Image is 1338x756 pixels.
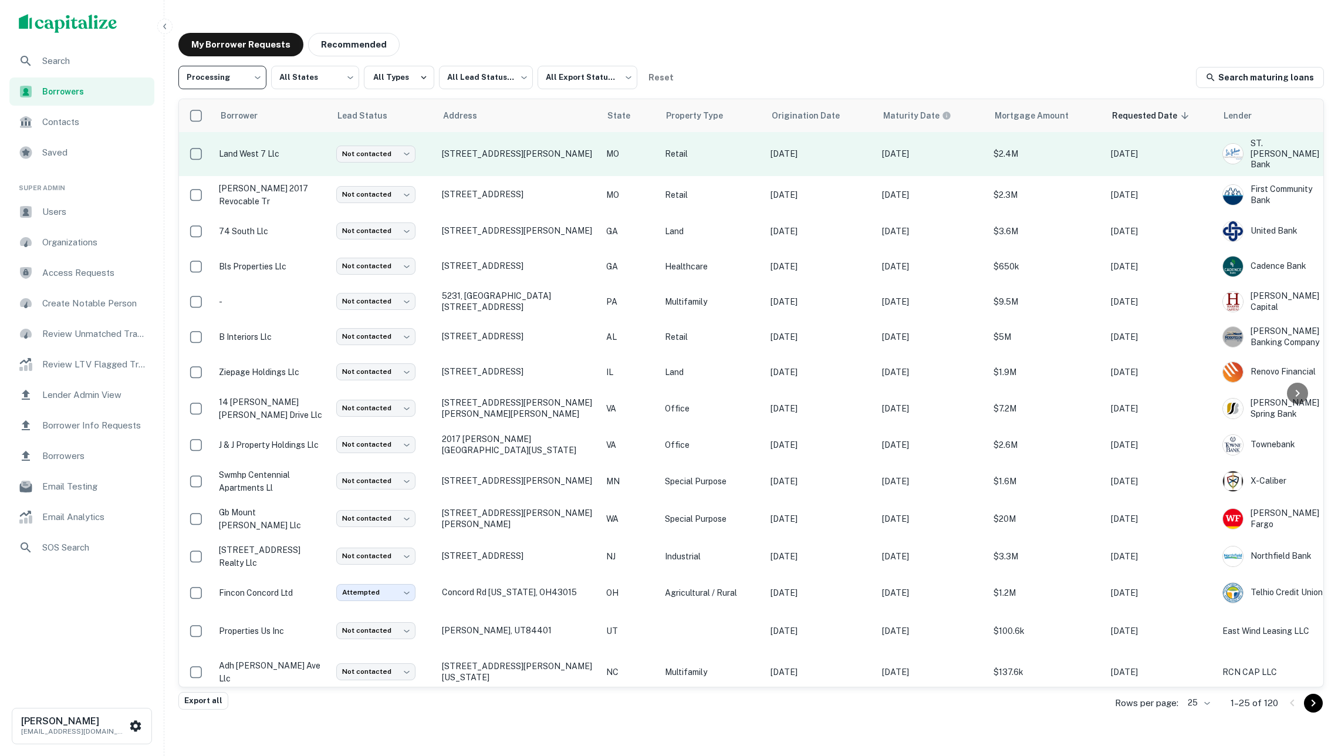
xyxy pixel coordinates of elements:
[1105,99,1217,132] th: Requested Date
[994,438,1099,451] p: $2.6M
[9,534,154,562] a: SOS Search
[771,550,870,563] p: [DATE]
[994,330,1099,343] p: $5M
[771,666,870,679] p: [DATE]
[42,357,147,372] span: Review LTV Flagged Transactions
[9,47,154,75] div: Search
[606,225,653,238] p: GA
[9,473,154,501] div: Email Testing
[9,139,154,167] a: Saved
[606,666,653,679] p: NC
[882,475,982,488] p: [DATE]
[9,289,154,318] a: Create Notable Person
[42,266,147,280] span: Access Requests
[336,222,415,239] div: Not contacted
[9,77,154,106] div: Borrowers
[659,99,765,132] th: Property Type
[219,659,325,685] p: adh [PERSON_NAME] ave llc
[9,350,154,379] div: Review LTV Flagged Transactions
[1222,434,1328,455] div: Townebank
[336,473,415,490] div: Not contacted
[600,99,659,132] th: State
[1223,583,1243,603] img: picture
[336,510,415,527] div: Not contacted
[994,625,1099,637] p: $100.6k
[42,541,147,555] span: SOS Search
[442,625,594,636] p: [PERSON_NAME], UT84401
[665,366,759,379] p: Land
[882,586,982,599] p: [DATE]
[219,544,325,569] p: [STREET_ADDRESS] realty llc
[336,186,415,203] div: Not contacted
[1111,438,1211,451] p: [DATE]
[1222,221,1328,242] div: United Bank
[220,109,273,123] span: Borrower
[606,475,653,488] p: MN
[1222,582,1328,603] div: Telhio Credit Union
[882,260,982,273] p: [DATE]
[665,550,759,563] p: Industrial
[219,182,325,208] p: [PERSON_NAME] 2017 revocable tr
[336,258,415,275] div: Not contacted
[1111,225,1211,238] p: [DATE]
[442,434,594,455] p: 2017 [PERSON_NAME][GEOGRAPHIC_DATA][US_STATE]
[606,188,653,201] p: MO
[665,225,759,238] p: Land
[12,708,152,744] button: [PERSON_NAME][EMAIL_ADDRESS][DOMAIN_NAME]
[665,666,759,679] p: Multifamily
[9,108,154,136] a: Contacts
[1222,291,1328,312] div: [PERSON_NAME] Capital
[665,402,759,415] p: Office
[665,512,759,525] p: Special Purpose
[336,146,415,163] div: Not contacted
[1111,550,1211,563] p: [DATE]
[882,402,982,415] p: [DATE]
[606,438,653,451] p: VA
[995,109,1084,123] span: Mortgage Amount
[994,188,1099,201] p: $2.3M
[765,99,876,132] th: Origination Date
[178,62,266,93] div: Processing
[178,692,228,710] button: Export all
[994,550,1099,563] p: $3.3M
[771,512,870,525] p: [DATE]
[9,259,154,287] a: Access Requests
[1111,586,1211,599] p: [DATE]
[336,663,415,680] div: Not contacted
[606,366,653,379] p: IL
[642,66,680,89] button: Reset
[9,411,154,440] a: Borrower Info Requests
[219,438,325,451] p: j & j property holdings llc
[1115,696,1178,710] p: Rows per page:
[1222,184,1328,205] div: First Community Bank
[883,109,967,122] span: Maturity dates displayed may be estimated. Please contact the lender for the most accurate maturi...
[606,586,653,599] p: OH
[1224,109,1267,123] span: Lender
[42,480,147,494] span: Email Testing
[330,99,436,132] th: Lead Status
[436,99,600,132] th: Address
[666,109,738,123] span: Property Type
[771,295,870,308] p: [DATE]
[771,475,870,488] p: [DATE]
[1231,696,1278,710] p: 1–25 of 120
[988,99,1105,132] th: Mortgage Amount
[1222,471,1328,492] div: X-caliber
[665,475,759,488] p: Special Purpose
[882,512,982,525] p: [DATE]
[1196,67,1324,88] a: Search maturing loans
[337,109,403,123] span: Lead Status
[1111,366,1211,379] p: [DATE]
[219,147,325,160] p: land west 7 llc
[442,189,594,200] p: [STREET_ADDRESS]
[19,14,117,33] img: capitalize-logo.png
[9,442,154,470] a: Borrowers
[665,188,759,201] p: Retail
[336,584,415,601] div: Attempted
[336,548,415,565] div: Not contacted
[308,33,400,56] button: Recommended
[994,402,1099,415] p: $7.2M
[271,62,359,93] div: All States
